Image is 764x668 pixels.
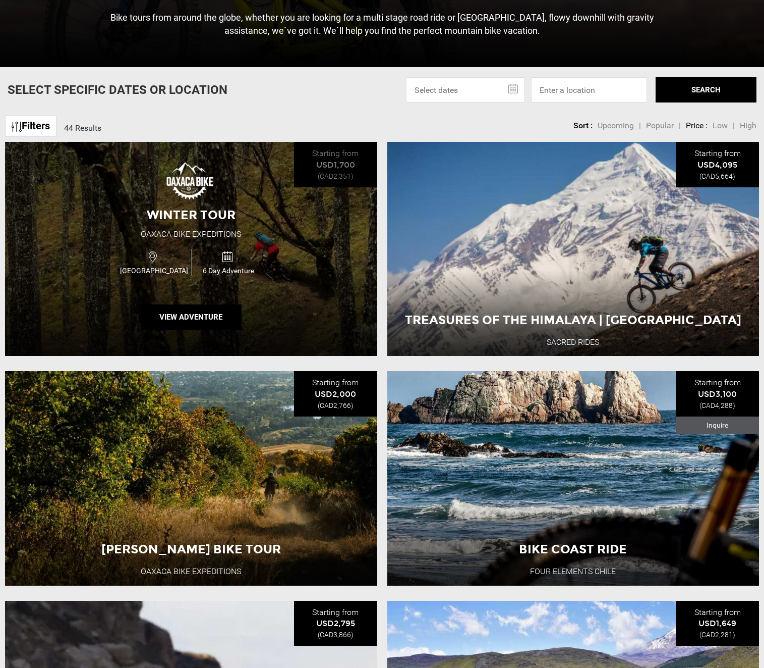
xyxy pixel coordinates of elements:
li: Price : [686,120,708,132]
input: Select dates [406,77,525,102]
span: Upcoming [598,121,634,130]
p: Select Specific Dates Or Location [8,81,227,98]
li: | [639,120,641,132]
input: Enter a location [531,77,647,102]
div: Oaxaca Bike Expeditions [141,229,241,240]
a: Filters [5,115,56,137]
li: | [733,120,735,132]
span: Winter Tour [147,208,236,222]
img: btn-icon.svg [12,122,22,132]
span: [GEOGRAPHIC_DATA] [116,266,191,276]
li: Sort : [573,120,593,132]
span: 6 Day Adventure [192,266,265,276]
li: | [679,120,681,132]
span: 44 Results [64,123,101,133]
span: Popular [646,121,674,130]
span: Low [713,121,728,130]
button: SEARCH [656,77,756,102]
span: High [740,121,756,130]
button: View Adventure [141,304,242,330]
p: Bike tours from around the globe, whether you are looking for a multi stage road ride or [GEOGRAP... [101,11,664,37]
img: images [165,161,217,201]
